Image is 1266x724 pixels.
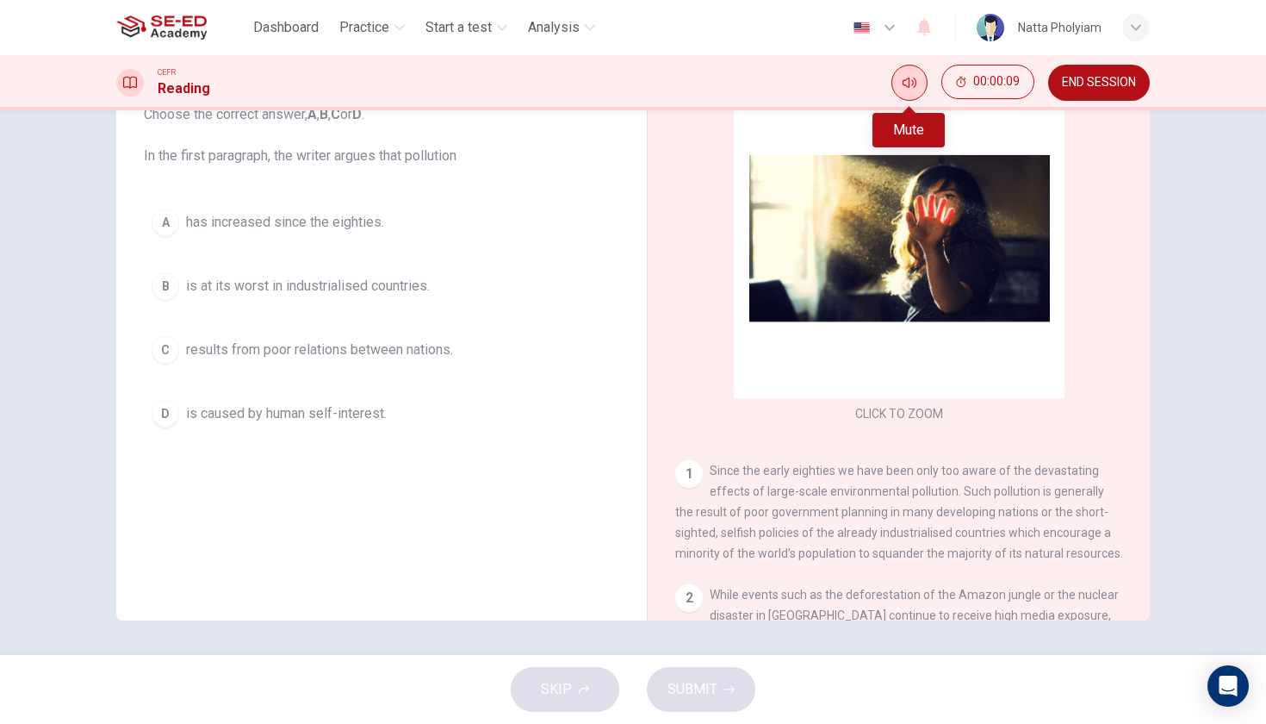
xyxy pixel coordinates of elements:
button: Start a test [419,12,514,43]
span: Practice [339,17,389,38]
div: A [152,209,179,236]
span: Analysis [528,17,580,38]
img: SE-ED Academy logo [116,10,207,45]
span: results from poor relations between nations. [186,340,453,360]
span: 00:00:09 [973,75,1020,89]
a: SE-ED Academy logo [116,10,246,45]
span: END SESSION [1062,76,1136,90]
button: Analysis [521,12,602,43]
div: Mute [872,113,945,147]
div: Open Intercom Messenger [1207,665,1249,707]
span: Choose the correct answer, , , or . In the first paragraph, the writer argues that pollution [144,104,619,166]
div: Natta Pholyiam [1018,17,1102,38]
button: Bis at its worst in industrialised countries. [144,265,619,308]
span: has increased since the eighties. [186,212,384,233]
button: Practice [332,12,412,43]
img: en [851,22,872,34]
div: Hide [941,65,1034,101]
div: 1 [675,460,703,488]
span: CEFR [158,66,176,78]
b: D [352,106,362,122]
div: Mute [891,65,928,101]
button: Cresults from poor relations between nations. [144,328,619,371]
span: Since the early eighties we have been only too aware of the devastating effects of large-scale en... [675,464,1123,560]
b: B [320,106,328,122]
div: D [152,400,179,428]
button: 00:00:09 [941,65,1034,99]
div: B [152,272,179,300]
span: Dashboard [253,17,319,38]
h1: Reading [158,78,210,99]
div: C [152,336,179,364]
div: 2 [675,584,703,612]
b: C [331,106,340,122]
span: is at its worst in industrialised countries. [186,276,430,296]
b: A [307,106,317,122]
span: Start a test [425,17,492,38]
button: END SESSION [1048,65,1150,101]
button: Ahas increased since the eighties. [144,201,619,244]
span: is caused by human self-interest. [186,403,387,424]
button: Dashboard [246,12,326,43]
img: Profile picture [977,14,1004,41]
button: Dis caused by human self-interest. [144,392,619,435]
